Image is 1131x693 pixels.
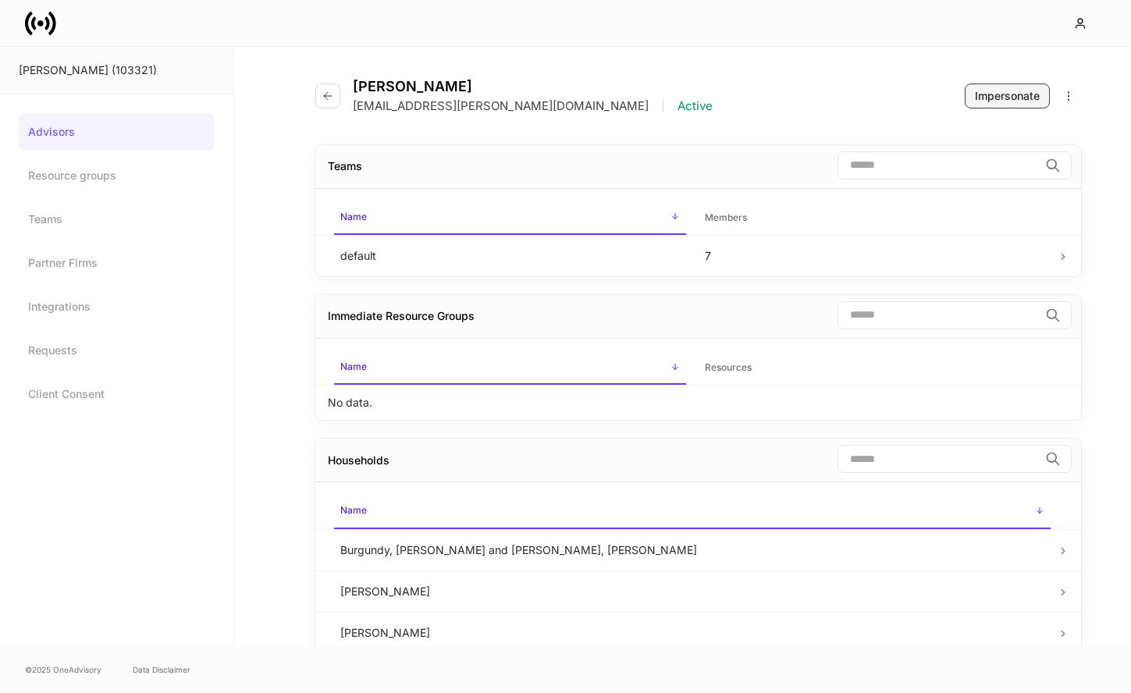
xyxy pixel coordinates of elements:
p: Active [678,98,713,114]
span: Name [334,495,1051,528]
p: [EMAIL_ADDRESS][PERSON_NAME][DOMAIN_NAME] [353,98,649,114]
td: [PERSON_NAME] [328,570,1057,612]
a: Teams [19,201,215,238]
td: default [328,235,692,276]
p: | [661,98,665,114]
div: Households [328,453,389,468]
div: [PERSON_NAME] (103321) [19,62,215,78]
h4: [PERSON_NAME] [353,78,713,95]
a: Resource groups [19,157,215,194]
h6: Resources [705,360,752,375]
div: Teams [328,158,362,174]
td: [PERSON_NAME] [328,612,1057,653]
div: Impersonate [975,88,1040,104]
button: Impersonate [965,84,1050,108]
a: Client Consent [19,375,215,413]
a: Requests [19,332,215,369]
a: Advisors [19,113,215,151]
span: © 2025 OneAdvisory [25,663,101,676]
h6: Name [340,503,367,517]
p: No data. [328,395,372,410]
a: Data Disclaimer [133,663,190,676]
h6: Members [705,210,747,225]
td: Burgundy, [PERSON_NAME] and [PERSON_NAME], [PERSON_NAME] [328,529,1057,570]
span: Name [334,201,686,235]
a: Integrations [19,288,215,325]
span: Resources [699,352,1051,384]
div: Immediate Resource Groups [328,308,475,324]
a: Partner Firms [19,244,215,282]
td: 7 [692,235,1057,276]
h6: Name [340,359,367,374]
span: Name [334,351,686,385]
h6: Name [340,209,367,224]
span: Members [699,202,1051,234]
